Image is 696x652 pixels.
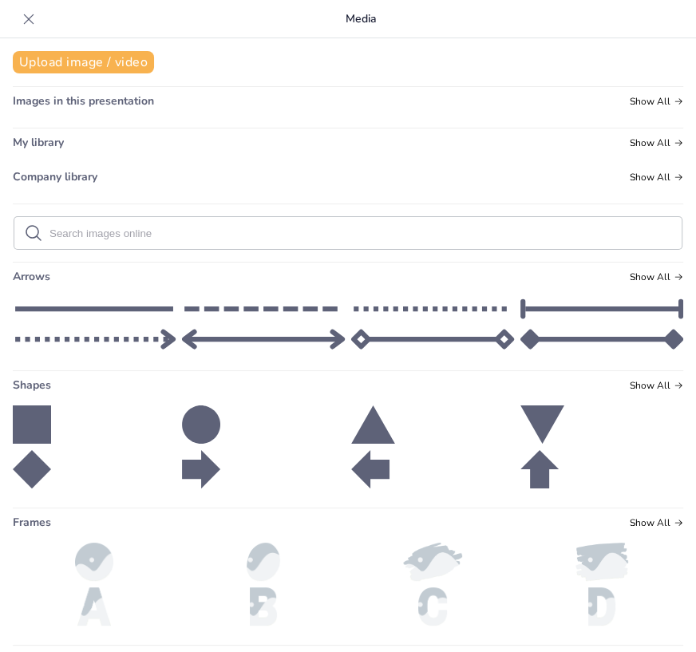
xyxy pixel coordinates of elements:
[630,517,683,528] span: Show all
[630,96,683,107] span: Show all
[13,169,97,184] span: Company library
[630,172,683,183] span: Show all
[13,93,154,109] span: Images in this presentation
[13,269,50,284] span: Arrows
[13,51,154,73] button: Upload image / video
[351,587,514,626] img: c.png
[351,543,514,581] img: paint2.png
[630,380,683,391] span: Show all
[630,271,683,283] span: Show all
[630,137,683,148] span: Show all
[13,515,51,530] span: Frames
[49,227,672,239] input: Search images online
[13,587,176,626] img: a.png
[520,543,683,581] img: paint.png
[13,543,176,581] img: ball.png
[182,587,345,626] img: b.png
[520,587,683,626] img: d.png
[182,543,345,581] img: oval.png
[13,377,51,393] span: Shapes
[13,135,64,150] span: My library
